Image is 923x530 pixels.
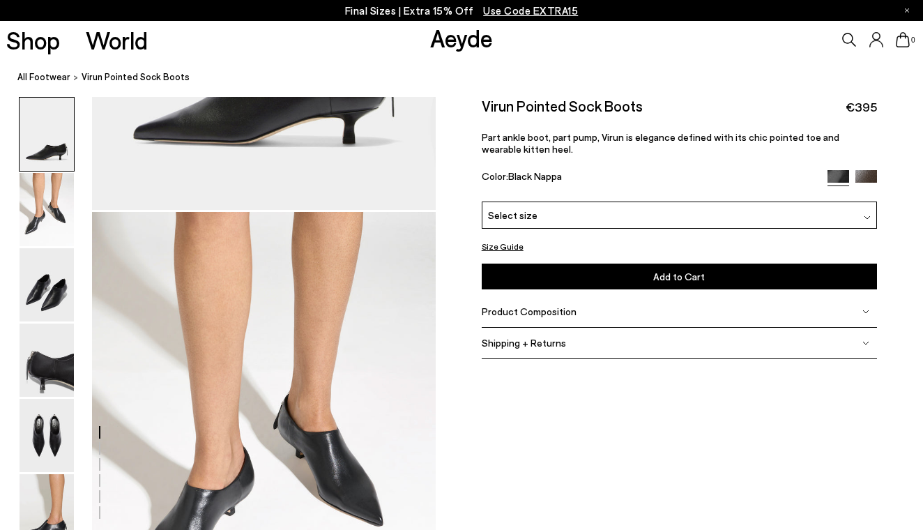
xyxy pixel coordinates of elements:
[508,170,562,182] span: Black Nappa
[86,28,148,52] a: World
[82,70,190,84] span: Virun Pointed Sock Boots
[864,214,871,221] img: svg%3E
[345,2,579,20] p: Final Sizes | Extra 15% Off
[482,170,815,186] div: Color:
[910,36,917,44] span: 0
[20,399,74,472] img: Virun Pointed Sock Boots - Image 5
[482,337,566,349] span: Shipping + Returns
[482,97,643,114] h2: Virun Pointed Sock Boots
[430,23,493,52] a: Aeyde
[20,324,74,397] img: Virun Pointed Sock Boots - Image 4
[653,271,705,282] span: Add to Cart
[20,248,74,321] img: Virun Pointed Sock Boots - Image 3
[482,305,577,317] span: Product Composition
[6,28,60,52] a: Shop
[862,308,869,315] img: svg%3E
[483,4,578,17] span: Navigate to /collections/ss25-final-sizes
[488,208,537,222] span: Select size
[20,98,74,171] img: Virun Pointed Sock Boots - Image 1
[482,264,877,289] button: Add to Cart
[896,32,910,47] a: 0
[17,59,923,97] nav: breadcrumb
[862,339,869,346] img: svg%3E
[482,238,524,255] button: Size Guide
[20,173,74,246] img: Virun Pointed Sock Boots - Image 2
[17,70,70,84] a: All Footwear
[846,98,877,116] span: €395
[482,131,877,155] p: Part ankle boot, part pump, Virun is elegance defined with its chic pointed toe and wearable kitt...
